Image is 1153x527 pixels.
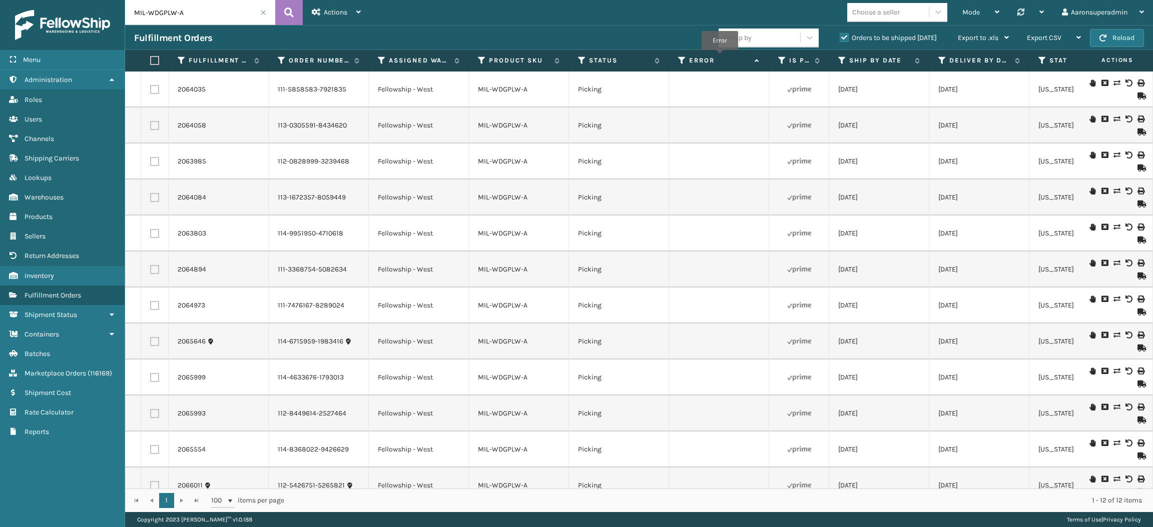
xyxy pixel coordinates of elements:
[1137,331,1143,338] i: Print Label
[569,287,669,323] td: Picking
[159,493,174,508] a: 1
[929,467,1029,503] td: [DATE]
[1137,115,1143,122] i: Print Label
[1137,452,1143,459] i: Mark as Shipped
[278,156,349,166] a: 112-0828999-3239468
[369,107,469,143] td: Fellowship - West
[369,323,469,359] td: Fellowship - West
[278,336,343,346] a: 114-6715959-1983416
[1089,403,1095,410] i: On Hold
[1125,187,1131,194] i: Void Label
[689,56,750,65] label: Error
[25,212,53,221] span: Products
[25,251,79,260] span: Return Addresses
[569,143,669,179] td: Picking
[1029,359,1129,395] td: [US_STATE]
[1125,151,1131,158] i: Void Label
[369,359,469,395] td: Fellowship - West
[137,512,252,527] p: Copyright 2023 [PERSON_NAME]™ v 1.0.188
[929,431,1029,467] td: [DATE]
[852,7,900,17] div: Choose a seller
[478,121,527,129] a: MIL-WDGPLW-A
[489,56,549,65] label: Product SKU
[25,369,86,377] span: Marketplace Orders
[1125,475,1131,482] i: Void Label
[1090,29,1144,47] button: Reload
[25,134,54,143] span: Channels
[23,55,41,64] span: Menu
[189,56,249,65] label: Fulfillment Order Id
[1029,179,1129,215] td: [US_STATE]
[929,215,1029,251] td: [DATE]
[178,84,206,94] a: 2064035
[25,95,42,104] span: Roles
[1137,151,1143,158] i: Print Label
[1101,187,1107,194] i: Cancel Fulfillment Order
[829,395,929,431] td: [DATE]
[178,444,206,454] a: 2065554
[1125,331,1131,338] i: Void Label
[369,287,469,323] td: Fellowship - West
[949,56,1010,65] label: Deliver By Date
[1125,367,1131,374] i: Void Label
[1113,79,1119,86] i: Change shipping
[1125,223,1131,230] i: Void Label
[25,408,74,416] span: Rate Calculator
[829,287,929,323] td: [DATE]
[1101,439,1107,446] i: Cancel Fulfillment Order
[1101,79,1107,86] i: Cancel Fulfillment Order
[298,495,1142,505] div: 1 - 12 of 12 items
[1029,107,1129,143] td: [US_STATE]
[1089,151,1095,158] i: On Hold
[178,120,206,130] a: 2064058
[1137,295,1143,302] i: Print Label
[178,336,206,346] a: 2065646
[369,251,469,287] td: Fellowship - West
[478,409,527,417] a: MIL-WDGPLW-A
[1089,223,1095,230] i: On Hold
[1137,272,1143,279] i: Mark as Shipped
[1089,439,1095,446] i: On Hold
[1125,79,1131,86] i: Void Label
[1113,223,1119,230] i: Change shipping
[369,143,469,179] td: Fellowship - West
[1113,331,1119,338] i: Change shipping
[88,369,112,377] span: ( 116169 )
[829,323,929,359] td: [DATE]
[25,349,50,358] span: Batches
[25,330,59,338] span: Containers
[1029,143,1129,179] td: [US_STATE]
[178,228,206,238] a: 2063803
[929,143,1029,179] td: [DATE]
[1089,187,1095,194] i: On Hold
[369,71,469,107] td: Fellowship - West
[569,215,669,251] td: Picking
[278,300,344,310] a: 111-7476167-8289024
[178,300,205,310] a: 2064973
[1125,115,1131,122] i: Void Label
[1103,516,1141,523] a: Privacy Policy
[25,427,49,436] span: Reports
[1125,439,1131,446] i: Void Label
[569,71,669,107] td: Picking
[478,265,527,273] a: MIL-WDGPLW-A
[25,115,42,123] span: Users
[369,395,469,431] td: Fellowship - West
[929,71,1029,107] td: [DATE]
[1089,259,1095,266] i: On Hold
[829,215,929,251] td: [DATE]
[829,467,929,503] td: [DATE]
[1027,33,1061,42] span: Export CSV
[1137,92,1143,99] i: Mark as Shipped
[25,173,52,182] span: Lookups
[1113,403,1119,410] i: Change shipping
[1089,79,1095,86] i: On Hold
[1029,467,1129,503] td: [US_STATE]
[1089,367,1095,374] i: On Hold
[278,444,349,454] a: 114-8368022-9426629
[25,75,72,84] span: Administration
[278,192,346,202] a: 113-1672357-8059449
[569,467,669,503] td: Picking
[1067,516,1101,523] a: Terms of Use
[1137,475,1143,482] i: Print Label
